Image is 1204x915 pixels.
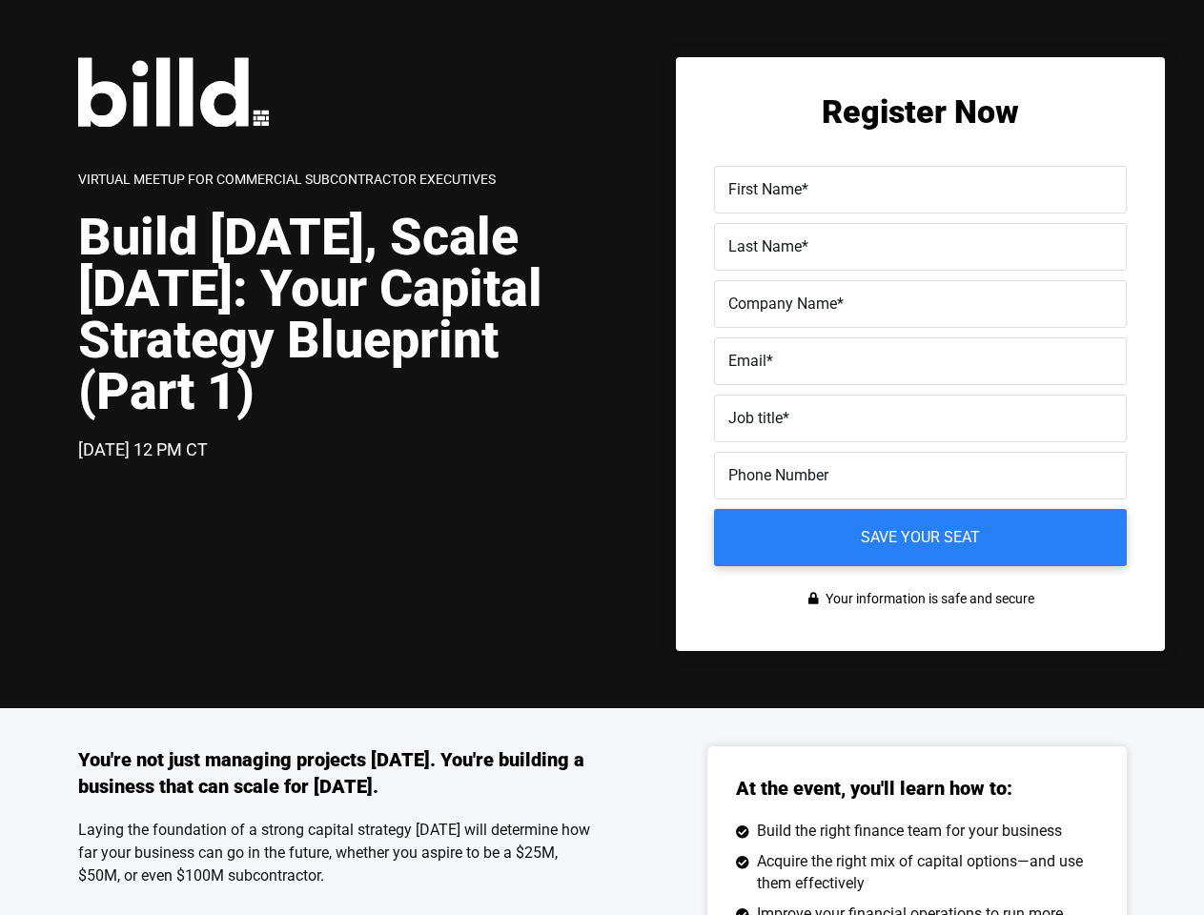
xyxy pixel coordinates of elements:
span: First Name [728,180,802,198]
h3: At the event, you'll learn how to: [736,775,1012,802]
span: Virtual Meetup for Commercial Subcontractor Executives [78,172,496,187]
span: Job title [728,409,783,427]
span: Email [728,352,766,370]
h3: You're not just managing projects [DATE]. You're building a business that can scale for [DATE]. [78,746,602,800]
h2: Register Now [714,95,1127,128]
span: Your information is safe and secure [821,585,1034,613]
span: Phone Number [728,466,828,484]
span: Build the right finance team for your business [752,821,1062,842]
span: Company Name [728,295,837,313]
span: [DATE] 12 PM CT [78,439,208,459]
p: Laying the foundation of a strong capital strategy [DATE] will determine how far your business ca... [78,819,602,887]
input: Save your seat [714,509,1127,566]
span: Last Name [728,237,802,255]
span: Acquire the right mix of capital options—and use them effectively [752,851,1098,894]
h1: Build [DATE], Scale [DATE]: Your Capital Strategy Blueprint (Part 1) [78,212,602,417]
